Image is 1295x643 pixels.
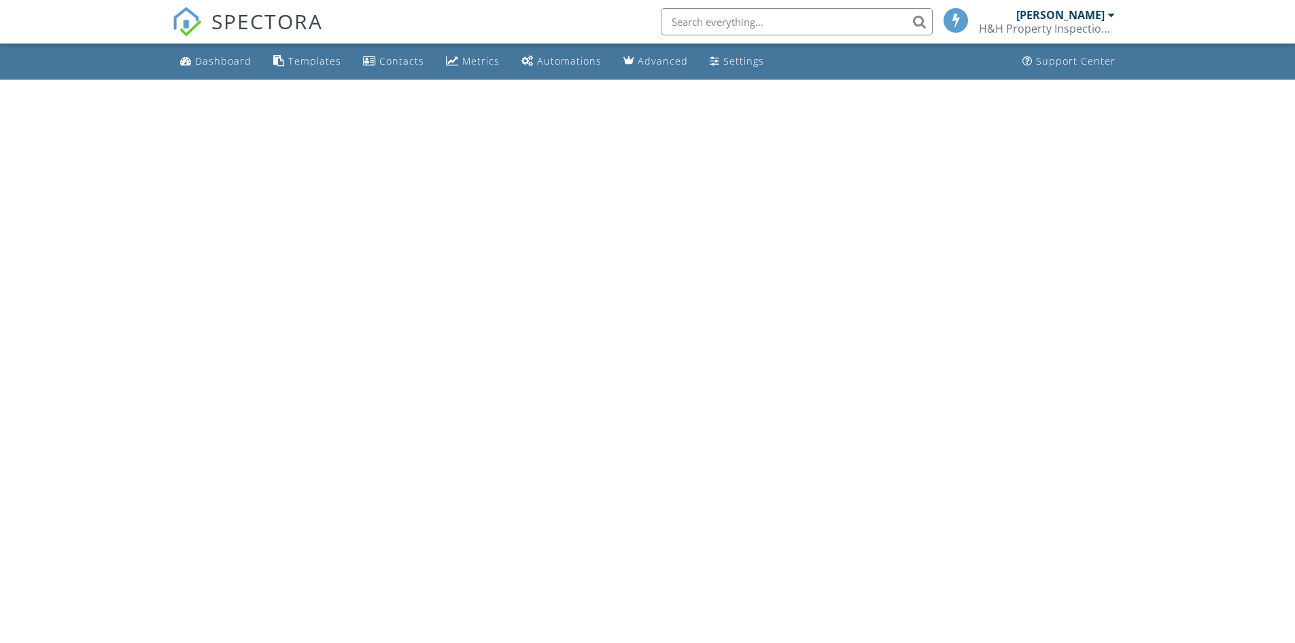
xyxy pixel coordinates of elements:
[638,54,688,67] div: Advanced
[288,54,341,67] div: Templates
[172,18,323,47] a: SPECTORA
[441,49,505,74] a: Metrics
[1036,54,1116,67] div: Support Center
[516,49,607,74] a: Automations (Basic)
[1017,49,1121,74] a: Support Center
[661,8,933,35] input: Search everything...
[979,22,1115,35] div: H&H Property Inspection Services Inc.
[358,49,430,74] a: Contacts
[1016,8,1105,22] div: [PERSON_NAME]
[618,49,693,74] a: Advanced
[537,54,602,67] div: Automations
[379,54,424,67] div: Contacts
[175,49,257,74] a: Dashboard
[268,49,347,74] a: Templates
[723,54,764,67] div: Settings
[172,7,202,37] img: The Best Home Inspection Software - Spectora
[704,49,770,74] a: Settings
[211,7,323,35] span: SPECTORA
[195,54,252,67] div: Dashboard
[462,54,500,67] div: Metrics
